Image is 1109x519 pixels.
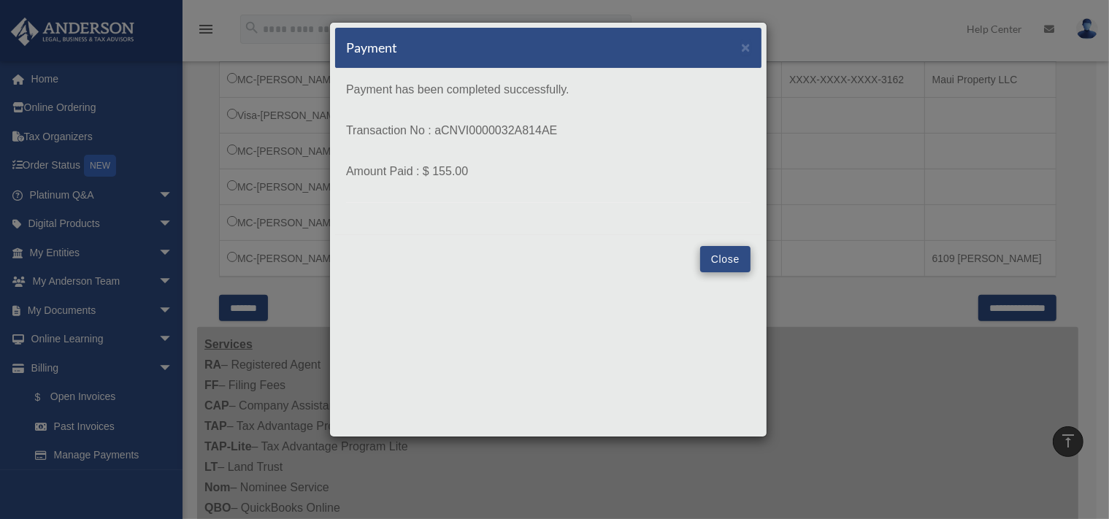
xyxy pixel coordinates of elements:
h5: Payment [346,39,397,57]
button: Close [700,246,751,272]
p: Payment has been completed successfully. [346,80,751,100]
button: Close [741,39,751,55]
p: Amount Paid : $ 155.00 [346,161,751,182]
span: × [741,39,751,55]
p: Transaction No : aCNVI0000032A814AE [346,120,751,141]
